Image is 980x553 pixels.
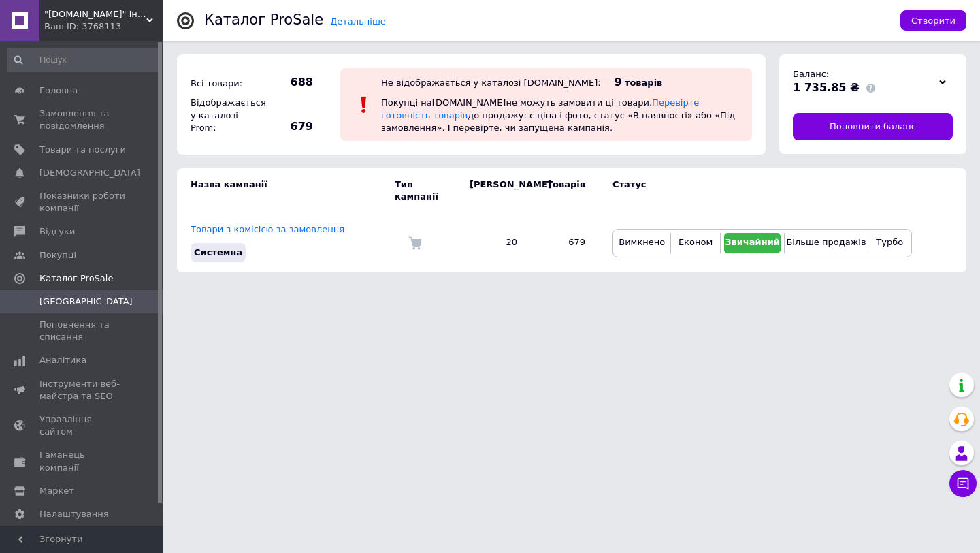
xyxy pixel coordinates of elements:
[39,108,126,132] span: Замовлення та повідомлення
[39,190,126,215] span: Показники роботи компанії
[194,247,242,257] span: Системна
[354,95,374,115] img: :exclamation:
[381,97,699,120] a: Перевірте готовність товарів
[381,78,601,88] div: Не відображається у каталозі [DOMAIN_NAME]:
[39,296,133,308] span: [GEOGRAPHIC_DATA]
[625,78,662,88] span: товарів
[204,13,323,27] div: Каталог ProSale
[39,319,126,343] span: Поповнення та списання
[619,237,665,247] span: Вимкнено
[265,75,313,90] span: 688
[39,413,126,438] span: Управління сайтом
[39,167,140,179] span: [DEMOGRAPHIC_DATA]
[39,272,113,285] span: Каталог ProSale
[408,236,422,250] img: Комісія за замовлення
[456,213,531,272] td: 20
[725,237,780,247] span: Звичайний
[830,121,916,133] span: Поповнити баланс
[615,76,622,89] span: 9
[786,237,866,247] span: Більше продажів
[788,233,864,253] button: Більше продажів
[674,233,716,253] button: Економ
[531,168,599,213] td: Товарів
[187,74,262,93] div: Всі товари:
[900,10,966,31] button: Створити
[39,449,126,473] span: Гаманець компанії
[793,81,860,94] span: 1 735.85 ₴
[872,233,908,253] button: Турбо
[39,485,74,497] span: Маркет
[44,8,146,20] span: "Inectarine.store" інтернет-магазин
[39,144,126,156] span: Товари та послуги
[793,69,829,79] span: Баланс:
[876,237,903,247] span: Турбо
[599,168,912,213] td: Статус
[39,354,86,366] span: Аналітика
[191,224,344,234] a: Товари з комісією за замовлення
[39,84,78,97] span: Головна
[44,20,163,33] div: Ваш ID: 3768113
[456,168,531,213] td: [PERSON_NAME]
[265,119,313,134] span: 679
[793,113,953,140] a: Поповнити баланс
[679,237,713,247] span: Економ
[177,168,395,213] td: Назва кампанії
[39,225,75,238] span: Відгуки
[39,508,109,520] span: Налаштування
[39,378,126,402] span: Інструменти веб-майстра та SEO
[187,93,262,138] div: Відображається у каталозі Prom:
[381,97,735,132] span: Покупці на [DOMAIN_NAME] не можуть замовити ці товари. до продажу: є ціна і фото, статус «В наявн...
[395,168,456,213] td: Тип кампанії
[39,249,76,262] span: Покупці
[949,470,977,497] button: Чат з покупцем
[330,16,386,27] a: Детальніше
[911,16,955,26] span: Створити
[724,233,781,253] button: Звичайний
[531,213,599,272] td: 679
[7,48,161,72] input: Пошук
[617,233,667,253] button: Вимкнено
